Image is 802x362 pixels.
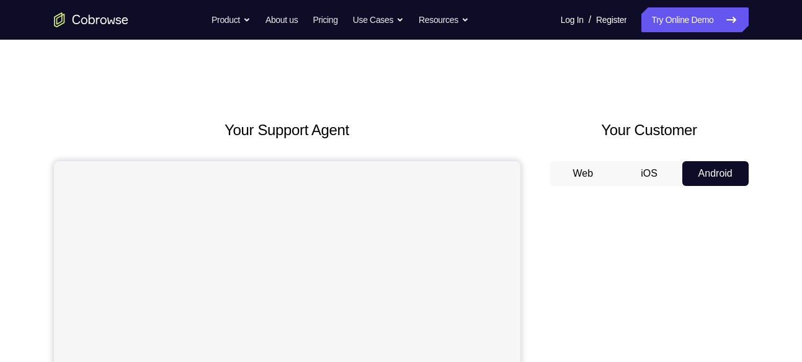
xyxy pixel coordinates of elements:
a: Log In [561,7,584,32]
button: Use Cases [353,7,404,32]
a: Register [596,7,626,32]
button: Resources [419,7,469,32]
a: Pricing [313,7,337,32]
a: Try Online Demo [641,7,748,32]
button: iOS [616,161,682,186]
a: Go to the home page [54,12,128,27]
button: Product [212,7,251,32]
button: Web [550,161,617,186]
a: About us [265,7,298,32]
span: / [589,12,591,27]
h2: Your Customer [550,119,749,141]
h2: Your Support Agent [54,119,520,141]
button: Android [682,161,749,186]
